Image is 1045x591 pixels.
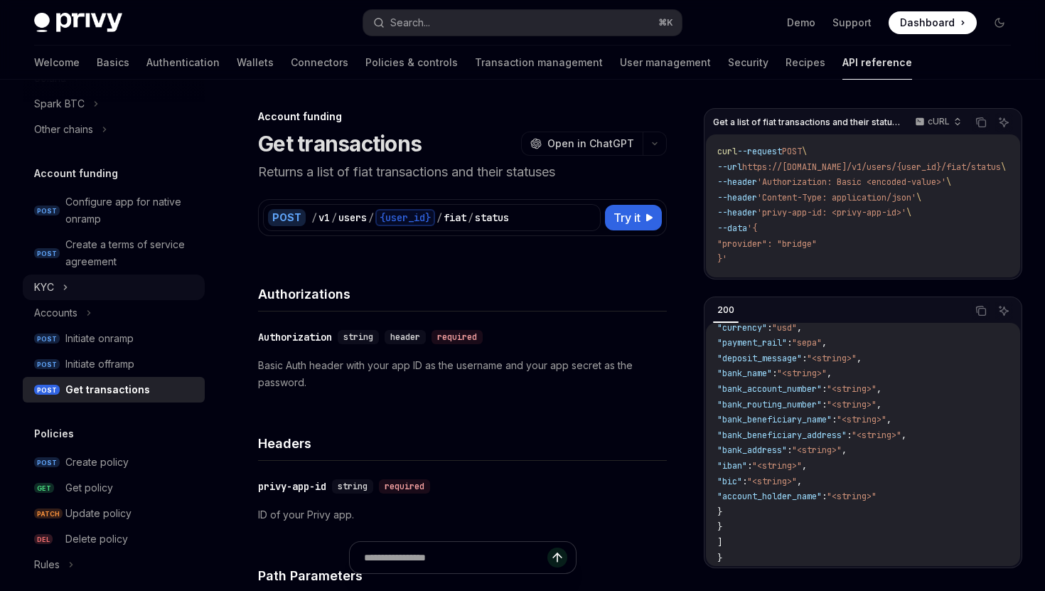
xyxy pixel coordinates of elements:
span: Dashboard [900,16,955,30]
a: GETGet policy [23,475,205,501]
div: Create policy [65,454,129,471]
span: Get a list of fiat transactions and their statuses [713,117,901,128]
div: {user_id} [375,209,435,226]
a: Demo [787,16,815,30]
span: "<string>" [747,476,797,487]
div: Account funding [258,110,667,124]
h5: Account funding [34,165,118,182]
span: POST [34,457,60,468]
h4: Headers [258,434,667,453]
span: --request [737,146,782,157]
a: Connectors [291,46,348,80]
span: "bank_routing_number" [717,399,822,410]
div: Initiate onramp [65,330,134,347]
div: Get transactions [65,381,150,398]
div: fiat [444,211,466,225]
span: DEL [34,534,53,545]
div: POST [268,209,306,226]
span: : [822,383,827,395]
span: https://[DOMAIN_NAME]/v1/users/{user_id}/fiat/status [742,161,1001,173]
span: '{ [747,223,757,234]
div: / [368,211,374,225]
a: Welcome [34,46,80,80]
span: } [717,521,722,533]
span: , [857,353,862,364]
span: , [842,444,847,456]
div: Authorization [258,330,332,344]
span: POST [34,248,60,259]
div: privy-app-id [258,479,326,494]
span: curl [717,146,737,157]
div: Rules [34,556,60,573]
button: Copy the contents from the code block [972,302,990,320]
span: , [877,399,881,410]
span: , [797,322,802,334]
a: POSTInitiate offramp [23,351,205,377]
span: "bank_name" [717,368,772,379]
div: Other chains [34,121,93,138]
span: "iban" [717,460,747,472]
span: string [343,331,373,343]
span: : [787,444,792,456]
span: : [767,322,772,334]
p: ID of your Privy app. [258,506,667,523]
button: Search...⌘K [363,10,681,36]
div: Configure app for native onramp [65,193,196,228]
a: Recipes [786,46,825,80]
a: POSTCreate policy [23,449,205,475]
span: "account_holder_name" [717,491,822,502]
div: required [379,479,430,494]
button: Ask AI [995,113,1013,132]
span: ] [717,537,722,548]
a: Support [832,16,872,30]
span: "sepa" [792,337,822,348]
span: --url [717,161,742,173]
a: User management [620,46,711,80]
a: Policies & controls [365,46,458,80]
a: Security [728,46,768,80]
h5: Policies [34,425,74,442]
span: --data [717,223,747,234]
div: Delete policy [65,531,128,548]
span: 'Content-Type: application/json' [757,192,916,203]
span: header [390,331,420,343]
span: "provider": "bridge" [717,238,817,250]
span: "payment_rail" [717,337,787,348]
span: PATCH [34,509,63,519]
button: Copy the contents from the code block [972,113,990,132]
span: \ [1001,161,1006,173]
span: "<string>" [852,430,901,441]
span: POST [782,146,802,157]
span: "bank_beneficiary_address" [717,430,847,441]
span: "usd" [772,322,797,334]
a: API reference [842,46,912,80]
span: \ [906,207,911,218]
div: Spark BTC [34,95,85,112]
span: Try it [613,209,641,226]
span: string [338,481,368,492]
span: : [822,491,827,502]
span: \ [802,146,807,157]
span: POST [34,334,60,344]
span: 'privy-app-id: <privy-app-id>' [757,207,906,218]
span: , [877,383,881,395]
span: --header [717,192,757,203]
span: "<string>" [807,353,857,364]
span: , [886,414,891,425]
span: "bic" [717,476,742,487]
a: DELDelete policy [23,526,205,552]
img: dark logo [34,13,122,33]
div: / [311,211,317,225]
h1: Get transactions [258,131,422,156]
a: Authentication [146,46,220,80]
div: Initiate offramp [65,356,134,373]
div: KYC [34,279,54,296]
a: Basics [97,46,129,80]
span: , [827,368,832,379]
span: : [802,353,807,364]
span: "bank_account_number" [717,383,822,395]
span: }' [717,253,727,265]
span: "<string>" [827,399,877,410]
button: Send message [547,548,567,568]
span: , [797,476,802,487]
